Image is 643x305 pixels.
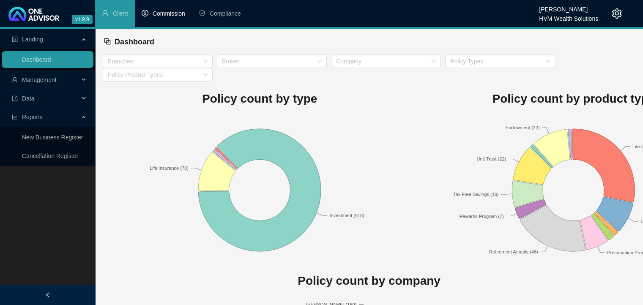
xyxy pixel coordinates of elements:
[539,11,598,21] div: HVM Wealth Solutions
[113,10,128,17] span: Client
[45,292,51,298] span: left
[103,90,416,108] h1: Policy count by type
[104,38,111,45] span: block
[8,7,59,21] img: 2df55531c6924b55f21c4cf5d4484680-logo-light.svg
[460,213,504,218] text: Rewards Program (7)
[612,8,622,19] span: setting
[199,10,205,16] span: safety
[506,125,540,130] text: Endowment (22)
[72,15,93,24] span: v1.9.9
[22,134,83,141] a: New Business Register
[12,114,18,120] span: line-chart
[22,152,78,159] a: Cancellation Register
[453,192,499,197] text: Tax Free Savings (16)
[539,2,598,11] div: [PERSON_NAME]
[330,213,365,218] text: Investment (618)
[115,38,154,46] span: Dashboard
[22,76,57,83] span: Management
[22,95,35,102] span: Data
[477,156,506,161] text: Unit Trust (22)
[22,114,43,120] span: Reports
[22,36,43,43] span: Landing
[12,77,18,83] span: user
[12,95,18,101] span: import
[102,10,109,16] span: user
[103,272,635,290] h1: Policy count by company
[142,10,148,16] span: dollar
[22,56,51,63] a: Dashboard
[12,36,18,42] span: profile
[210,10,241,17] span: Compliance
[489,249,538,254] text: Retirement Annuity (46)
[150,165,189,170] text: Life Insurance (78)
[153,10,185,17] span: Commission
